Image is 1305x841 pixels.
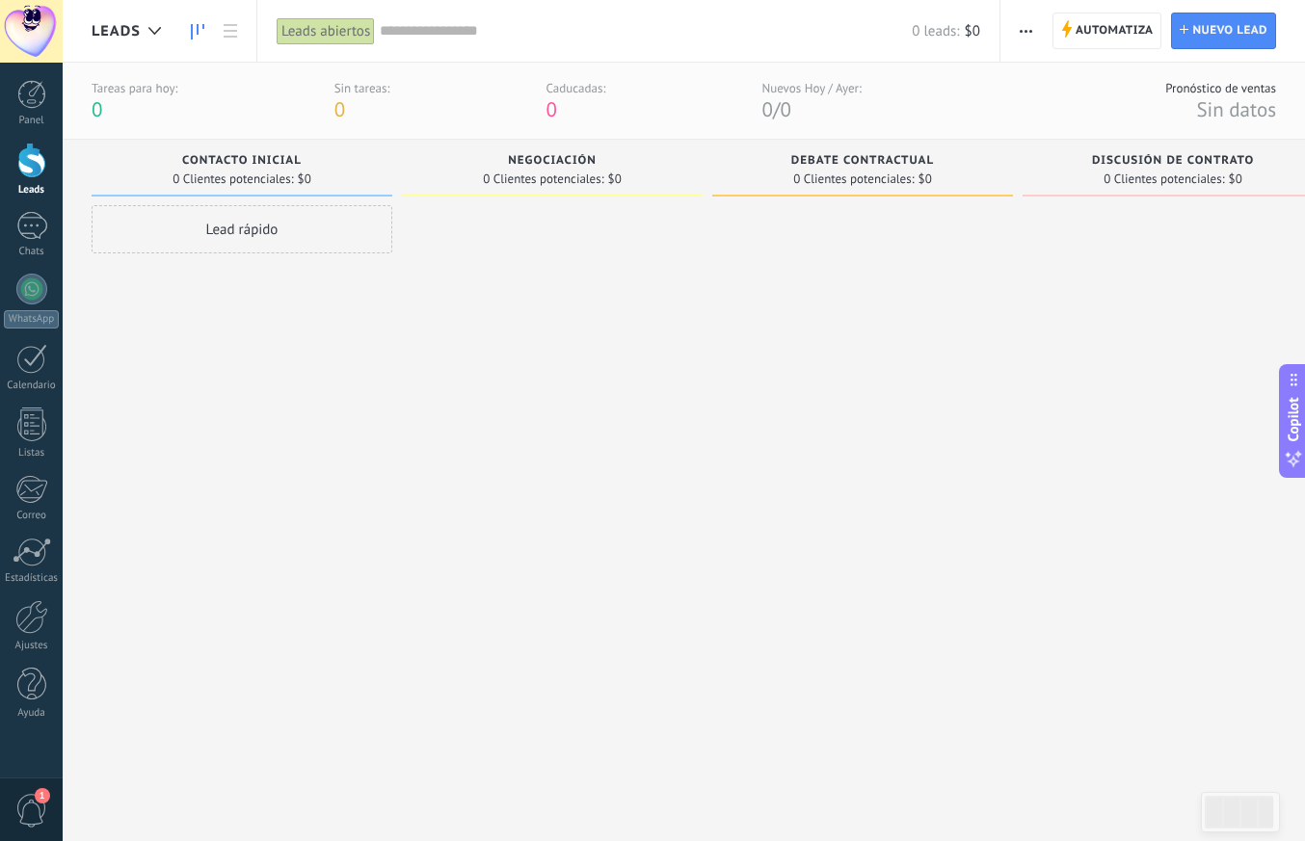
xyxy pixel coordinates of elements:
span: $0 [1229,173,1242,185]
span: 0 [334,96,345,122]
span: 0 Clientes potenciales: [793,173,914,185]
span: Automatiza [1076,13,1154,48]
span: Sin datos [1196,96,1276,122]
span: 0 Clientes potenciales: [483,173,603,185]
div: Leads abiertos [277,17,375,45]
span: 0 [780,96,790,122]
div: Sin tareas: [334,80,390,96]
div: Panel [4,115,60,127]
div: Caducadas: [546,80,606,96]
div: Negociación [412,154,693,171]
span: 1 [35,788,50,803]
span: 0 [92,96,102,122]
div: Estadísticas [4,572,60,585]
span: Contacto inicial [182,154,302,168]
span: $0 [919,173,932,185]
div: WhatsApp [4,310,59,329]
span: 0 [546,96,557,122]
span: Negociación [508,154,597,168]
div: Nuevos Hoy / Ayer: [762,80,862,96]
div: Chats [4,246,60,258]
span: 0 [762,96,773,122]
div: Contacto inicial [101,154,383,171]
a: Nuevo lead [1171,13,1276,49]
div: Ayuda [4,707,60,720]
div: Tareas para hoy: [92,80,177,96]
a: Automatiza [1052,13,1162,49]
div: Correo [4,510,60,522]
span: $0 [965,22,980,40]
span: Copilot [1284,397,1303,441]
span: 0 Clientes potenciales: [1104,173,1224,185]
div: Listas [4,447,60,460]
span: Debate contractual [791,154,934,168]
div: Debate contractual [722,154,1003,171]
span: 0 Clientes potenciales: [173,173,293,185]
span: Discusión de contrato [1092,154,1254,168]
button: Más [1012,13,1040,49]
div: Leads [4,184,60,197]
span: / [773,96,780,122]
div: Pronóstico de ventas [1165,80,1276,96]
div: Lead rápido [92,205,392,253]
span: Nuevo lead [1192,13,1267,48]
span: 0 leads: [912,22,959,40]
span: $0 [608,173,622,185]
span: $0 [298,173,311,185]
div: Ajustes [4,640,60,652]
a: Leads [181,13,214,50]
a: Lista [214,13,247,50]
span: Leads [92,22,141,40]
div: Calendario [4,380,60,392]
